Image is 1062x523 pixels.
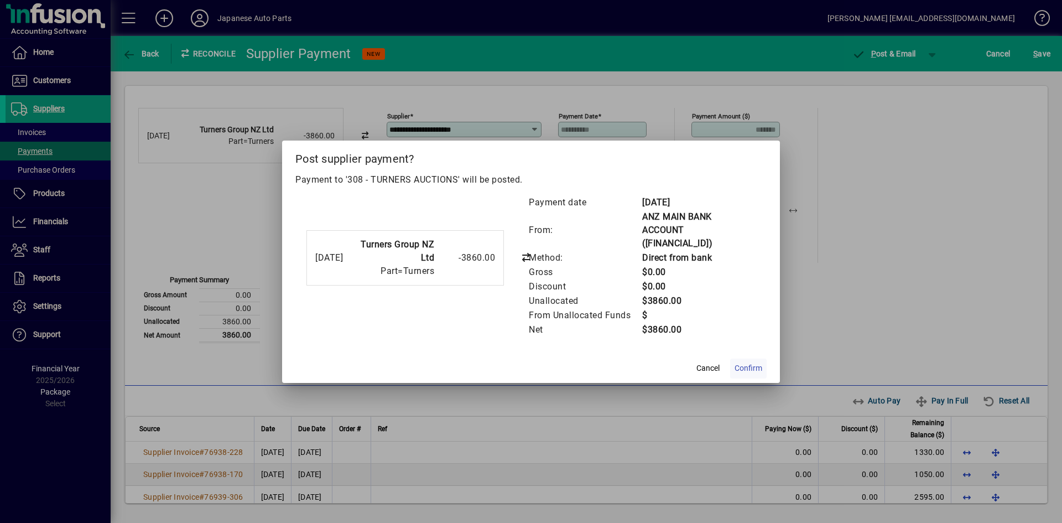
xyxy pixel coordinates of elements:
button: Cancel [690,359,726,379]
td: From Unallocated Funds [528,308,642,323]
td: $3860.00 [642,323,756,337]
span: Part=Turners [381,266,434,276]
td: Unallocated [528,294,642,308]
td: Discount [528,279,642,294]
td: Gross [528,265,642,279]
span: Cancel [696,363,720,374]
td: $0.00 [642,265,756,279]
td: [DATE] [642,195,756,210]
div: [DATE] [315,251,352,265]
td: $ [642,308,756,323]
td: From: [528,210,642,251]
td: $3860.00 [642,294,756,308]
p: Payment to '308 - TURNERS AUCTIONS' will be posted. [295,173,767,187]
td: $0.00 [642,279,756,294]
td: Payment date [528,195,642,210]
span: Confirm [735,363,762,374]
button: Confirm [730,359,767,379]
td: Net [528,323,642,337]
td: Method: [528,251,642,265]
strong: Turners Group NZ Ltd [361,239,434,263]
div: -3860.00 [440,251,495,265]
td: ANZ MAIN BANK ACCOUNT ([FINANCIAL_ID]) [642,210,756,251]
td: Direct from bank [642,251,756,265]
h2: Post supplier payment? [282,141,780,173]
